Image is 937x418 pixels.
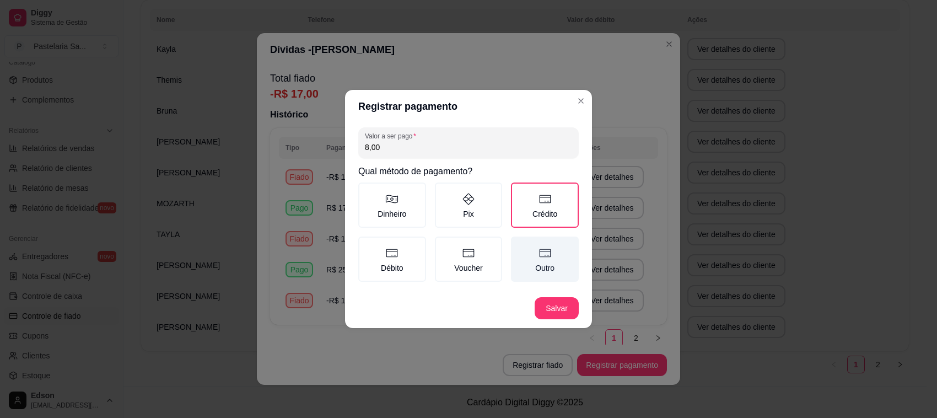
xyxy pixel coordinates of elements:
button: Salvar [535,297,579,319]
button: Close [572,92,590,110]
header: Registrar pagamento [345,90,592,123]
label: Valor a ser pago [365,131,420,141]
label: Outro [511,237,579,282]
label: Pix [435,183,503,228]
input: Valor a ser pago [365,142,572,153]
label: Dinheiro [358,183,426,228]
h2: Qual método de pagamento? [358,165,579,178]
label: Débito [358,237,426,282]
label: Crédito [511,183,579,228]
label: Voucher [435,237,503,282]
